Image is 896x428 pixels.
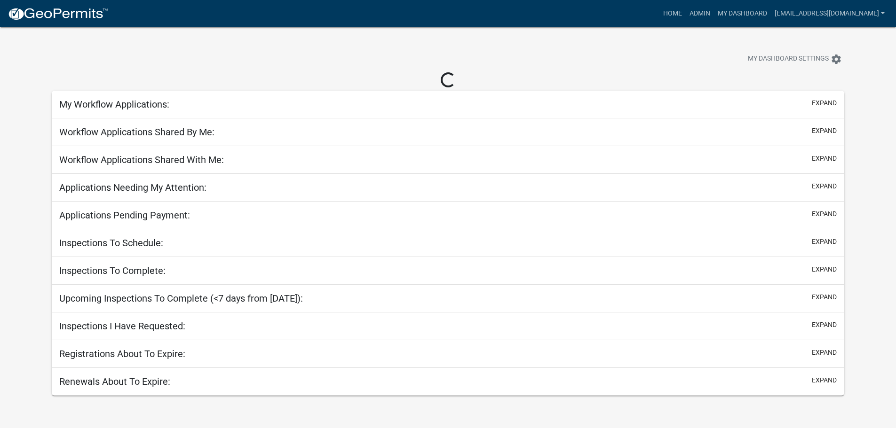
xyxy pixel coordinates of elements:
[59,265,166,276] h5: Inspections To Complete:
[812,181,837,191] button: expand
[59,126,214,138] h5: Workflow Applications Shared By Me:
[659,5,686,23] a: Home
[59,182,206,193] h5: Applications Needing My Attention:
[740,50,849,68] button: My Dashboard Settingssettings
[812,348,837,358] button: expand
[831,54,842,65] i: settings
[714,5,771,23] a: My Dashboard
[812,237,837,247] button: expand
[686,5,714,23] a: Admin
[59,237,163,249] h5: Inspections To Schedule:
[812,209,837,219] button: expand
[812,375,837,385] button: expand
[748,54,829,65] span: My Dashboard Settings
[59,348,185,359] h5: Registrations About To Expire:
[59,210,190,221] h5: Applications Pending Payment:
[812,154,837,163] button: expand
[59,320,185,332] h5: Inspections I Have Requested:
[812,126,837,136] button: expand
[59,376,170,387] h5: Renewals About To Expire:
[812,98,837,108] button: expand
[812,292,837,302] button: expand
[59,99,169,110] h5: My Workflow Applications:
[59,293,303,304] h5: Upcoming Inspections To Complete (<7 days from [DATE]):
[771,5,888,23] a: [EMAIL_ADDRESS][DOMAIN_NAME]
[812,265,837,274] button: expand
[812,320,837,330] button: expand
[59,154,224,165] h5: Workflow Applications Shared With Me:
